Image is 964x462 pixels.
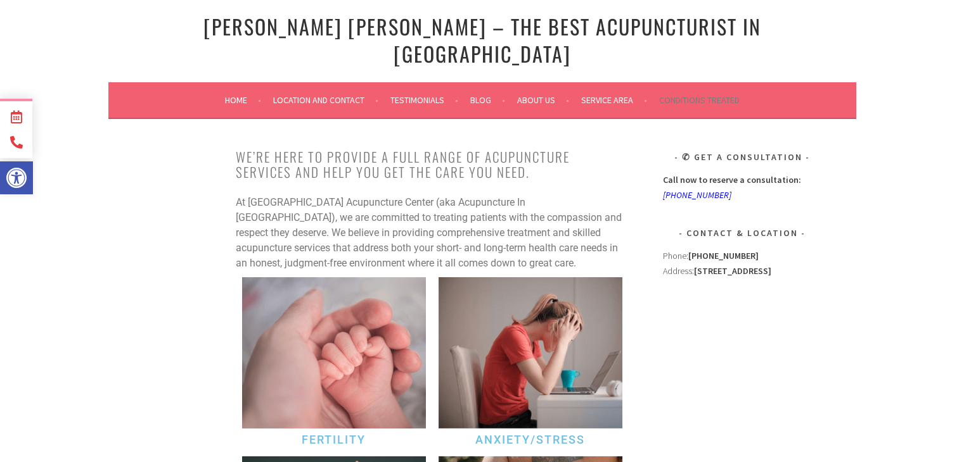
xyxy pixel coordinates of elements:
strong: Call now to reserve a consultation: [663,174,801,185]
p: At [GEOGRAPHIC_DATA] Acupuncture Center (aka Acupuncture In [GEOGRAPHIC_DATA]), we are committed ... [236,195,629,271]
img: Irvine Acupuncture for Fertility and infertility [242,277,426,428]
a: Testimonials [390,92,458,108]
div: Address: [663,248,821,437]
a: Home [225,92,261,108]
strong: [STREET_ADDRESS] [694,265,771,277]
a: [PERSON_NAME] [PERSON_NAME] – The Best Acupuncturist In [GEOGRAPHIC_DATA] [203,11,761,68]
a: Fertility [302,433,366,446]
h3: ✆ Get A Consultation [663,149,821,165]
a: Anxiety/Stress [475,433,585,446]
a: [PHONE_NUMBER] [663,189,731,201]
a: About Us [517,92,569,108]
img: irvine acupuncture for anxiety [439,277,622,428]
h2: We’re here to provide a full range of acupuncture services and help you get the care you need. [236,149,629,180]
strong: [PHONE_NUMBER] [688,250,759,261]
a: Blog [470,92,505,108]
h3: Contact & Location [663,225,821,240]
div: Phone: [663,248,821,263]
a: Service Area [581,92,647,108]
a: Conditions Treated [659,92,740,108]
a: Location and Contact [273,92,378,108]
